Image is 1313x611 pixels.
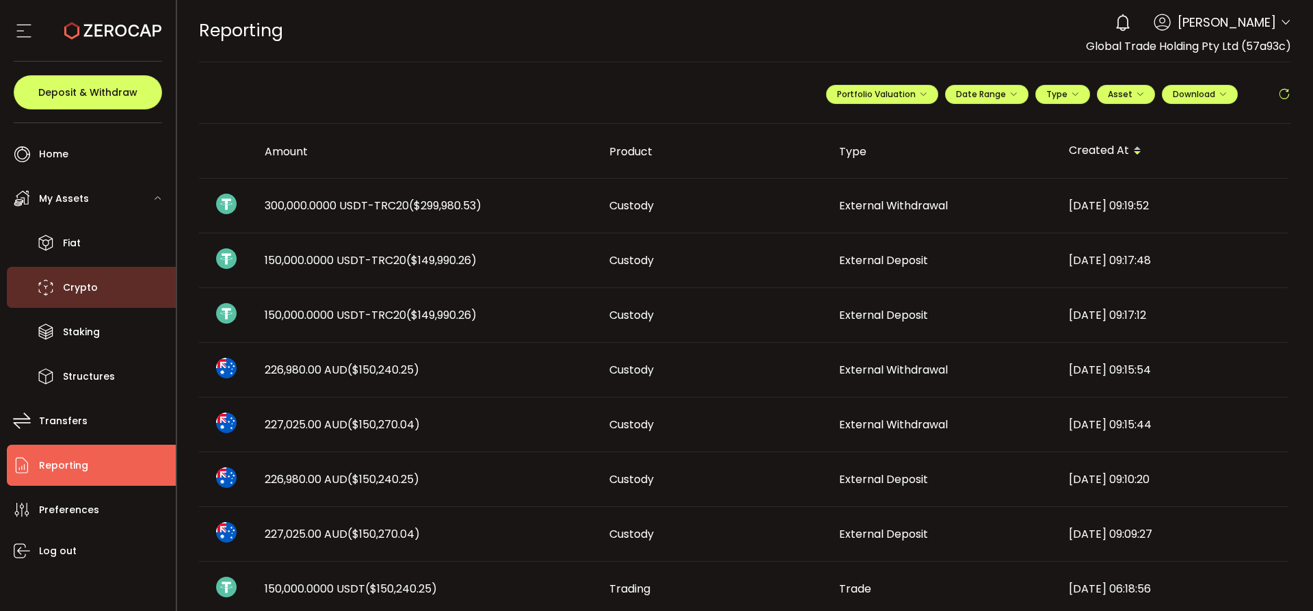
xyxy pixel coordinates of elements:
[1046,88,1079,100] span: Type
[14,75,162,109] button: Deposit & Withdraw
[63,278,98,298] span: Crypto
[265,581,437,597] span: 150,000.0000 USDT
[39,456,88,476] span: Reporting
[837,88,927,100] span: Portfolio Valuation
[1058,417,1288,432] div: [DATE] 09:15:44
[839,307,928,323] span: External Deposit
[265,362,419,378] span: 226,980.00 AUD
[839,581,871,597] span: Trade
[347,526,420,542] span: ($150,270.04)
[609,362,654,378] span: Custody
[38,88,137,97] span: Deposit & Withdraw
[1086,38,1291,54] span: Global Trade Holding Pty Ltd (57a93c)
[839,198,948,213] span: External Withdrawal
[1058,581,1288,597] div: [DATE] 06:18:56
[1162,85,1238,104] button: Download
[609,198,654,213] span: Custody
[216,358,237,378] img: aud_portfolio.svg
[216,522,237,543] img: aud_portfolio.svg
[39,500,99,520] span: Preferences
[609,471,654,487] span: Custody
[826,85,938,104] button: Portfolio Valuation
[1108,88,1132,100] span: Asset
[39,411,88,431] span: Transfers
[254,144,598,159] div: Amount
[598,144,828,159] div: Product
[839,417,948,432] span: External Withdrawal
[265,252,477,268] span: 150,000.0000 USDT-TRC20
[265,526,420,542] span: 227,025.00 AUD
[609,581,650,597] span: Trading
[406,307,477,323] span: ($149,990.26)
[265,198,481,213] span: 300,000.0000 USDT-TRC20
[1058,471,1288,487] div: [DATE] 09:10:20
[1173,88,1227,100] span: Download
[63,233,81,253] span: Fiat
[1058,362,1288,378] div: [DATE] 09:15:54
[609,526,654,542] span: Custody
[839,471,928,487] span: External Deposit
[63,322,100,342] span: Staking
[1058,526,1288,542] div: [DATE] 09:09:27
[839,252,928,268] span: External Deposit
[265,471,419,487] span: 226,980.00 AUD
[609,307,654,323] span: Custody
[63,367,115,387] span: Structures
[1058,307,1288,323] div: [DATE] 09:17:12
[216,413,237,433] img: aud_portfolio.svg
[39,541,77,561] span: Log out
[216,194,237,214] img: usdt_portfolio.svg
[945,85,1029,104] button: Date Range
[839,526,928,542] span: External Deposit
[1058,140,1288,163] div: Created At
[406,252,477,268] span: ($149,990.26)
[1035,85,1090,104] button: Type
[409,198,481,213] span: ($299,980.53)
[347,417,420,432] span: ($150,270.04)
[1058,198,1288,213] div: [DATE] 09:19:52
[216,248,237,269] img: usdt_portfolio.svg
[839,362,948,378] span: External Withdrawal
[1245,545,1313,611] iframe: Chat Widget
[347,471,419,487] span: ($150,240.25)
[216,577,237,597] img: usdt_portfolio.svg
[39,144,68,164] span: Home
[39,189,89,209] span: My Assets
[1058,252,1288,268] div: [DATE] 09:17:48
[365,581,437,597] span: ($150,240.25)
[609,252,654,268] span: Custody
[1097,85,1155,104] button: Asset
[1178,13,1276,31] span: [PERSON_NAME]
[265,417,420,432] span: 227,025.00 AUD
[216,303,237,324] img: usdt_portfolio.svg
[216,467,237,488] img: aud_portfolio.svg
[609,417,654,432] span: Custody
[347,362,419,378] span: ($150,240.25)
[956,88,1018,100] span: Date Range
[828,144,1058,159] div: Type
[199,18,283,42] span: Reporting
[265,307,477,323] span: 150,000.0000 USDT-TRC20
